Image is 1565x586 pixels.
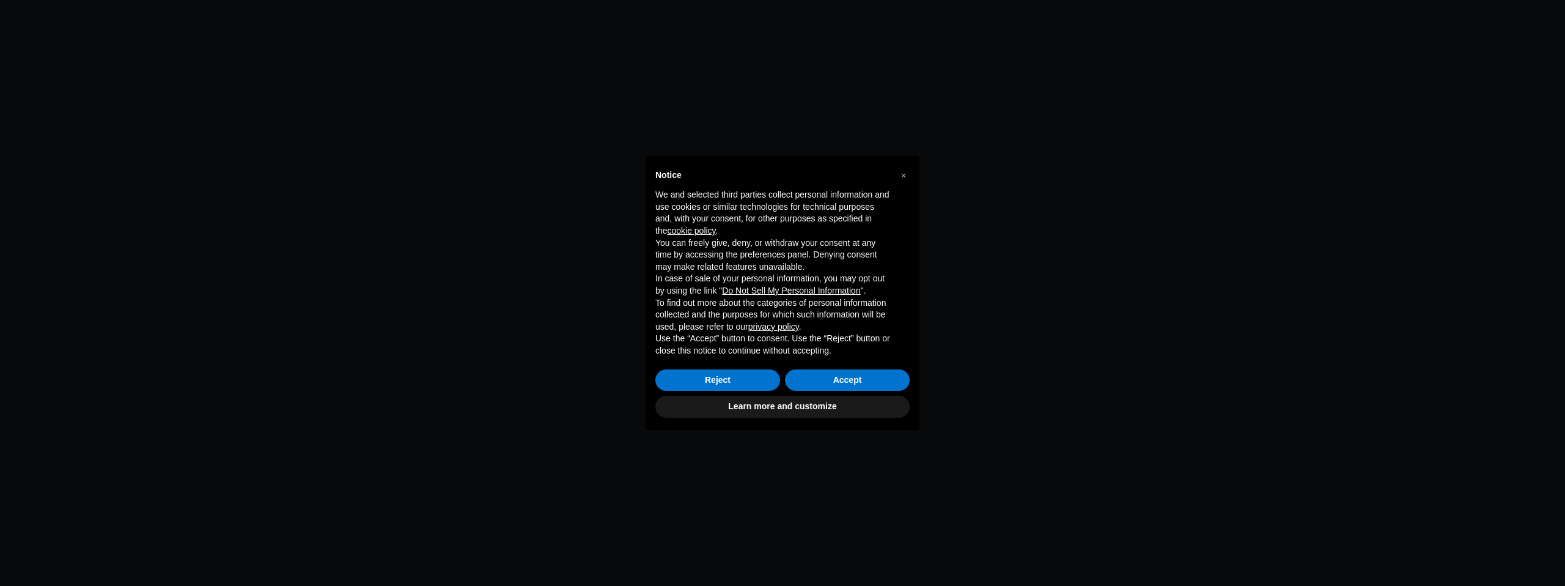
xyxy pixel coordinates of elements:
span: × [901,171,906,180]
button: Accept [785,369,910,391]
h2: Notice [655,171,890,179]
button: Reject [655,369,780,391]
p: Use the “Accept” button to consent. Use the “Reject” button or close this notice to continue with... [655,333,890,357]
p: In case of sale of your personal information, you may opt out by using the link " ". [655,273,890,297]
button: Learn more and customize [655,396,910,418]
p: To find out more about the categories of personal information collected and the purposes for whic... [655,297,890,333]
button: Close this notice [894,166,913,185]
p: We and selected third parties collect personal information and use cookies or similar technologie... [655,189,890,237]
button: Do Not Sell My Personal Information [722,285,860,297]
p: You can freely give, deny, or withdraw your consent at any time by accessing the preferences pane... [655,237,890,273]
a: privacy policy [748,322,799,332]
a: cookie policy [667,226,715,236]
